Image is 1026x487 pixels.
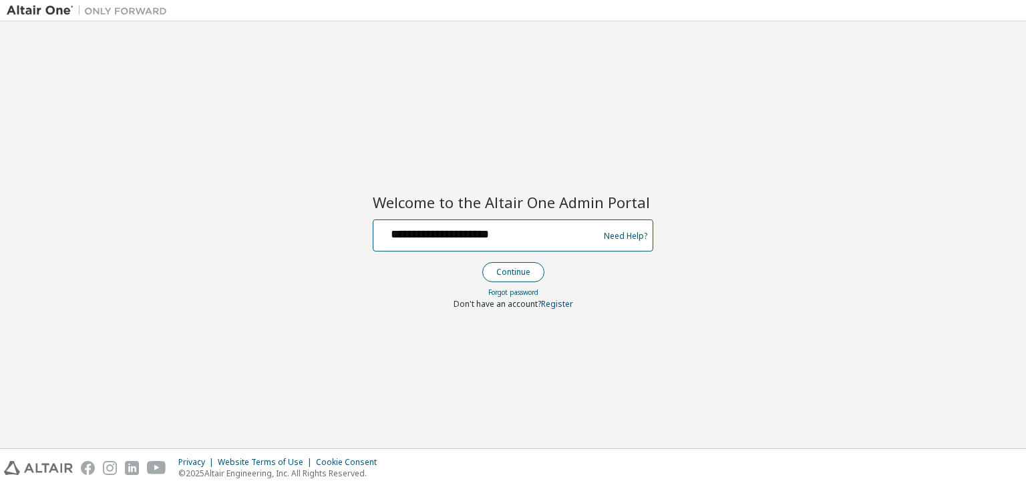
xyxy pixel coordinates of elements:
[373,193,653,211] h2: Welcome to the Altair One Admin Portal
[488,288,538,297] a: Forgot password
[103,461,117,475] img: instagram.svg
[178,457,218,468] div: Privacy
[482,262,544,282] button: Continue
[454,298,541,310] span: Don't have an account?
[316,457,385,468] div: Cookie Consent
[7,4,174,17] img: Altair One
[125,461,139,475] img: linkedin.svg
[81,461,95,475] img: facebook.svg
[4,461,73,475] img: altair_logo.svg
[541,298,573,310] a: Register
[147,461,166,475] img: youtube.svg
[218,457,316,468] div: Website Terms of Use
[178,468,385,479] p: © 2025 Altair Engineering, Inc. All Rights Reserved.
